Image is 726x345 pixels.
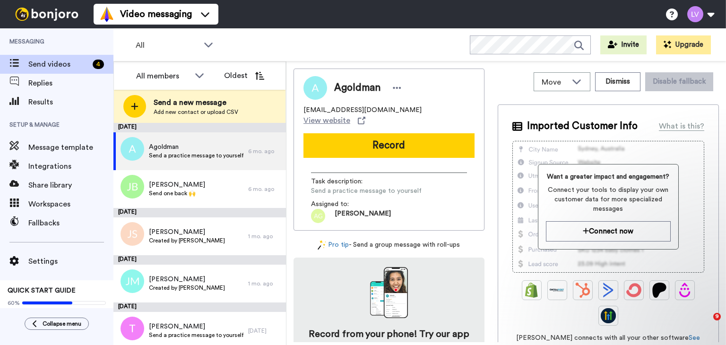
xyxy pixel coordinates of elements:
[121,137,144,161] img: a.png
[248,280,281,287] div: 1 mo. ago
[311,199,377,209] span: Assigned to:
[28,96,113,108] span: Results
[248,185,281,193] div: 6 mo. ago
[149,142,243,152] span: Agoldman
[318,240,326,250] img: magic-wand.svg
[154,108,238,116] span: Add new contact or upload CSV
[248,233,281,240] div: 1 mo. ago
[149,190,205,197] span: Send one back 🙌
[217,66,271,85] button: Oldest
[43,320,81,328] span: Collapse menu
[113,208,286,217] div: [DATE]
[659,121,704,132] div: What is this?
[318,240,349,250] a: Pro tip
[113,302,286,312] div: [DATE]
[136,70,190,82] div: All members
[93,60,104,69] div: 4
[542,77,567,88] span: Move
[645,72,713,91] button: Disable fallback
[28,198,113,210] span: Workspaces
[303,133,475,158] button: Record
[28,59,89,70] span: Send videos
[113,123,286,132] div: [DATE]
[294,240,484,250] div: - Send a group message with roll-ups
[311,209,325,223] img: ag.png
[121,269,144,293] img: jm.png
[248,327,281,335] div: [DATE]
[248,147,281,155] div: 6 mo. ago
[28,217,113,229] span: Fallbacks
[8,287,76,294] span: QUICK START GUIDE
[149,284,225,292] span: Created by [PERSON_NAME]
[8,299,20,307] span: 60%
[120,8,192,21] span: Video messaging
[154,97,238,108] span: Send a new message
[335,209,391,223] span: [PERSON_NAME]
[370,267,408,318] img: download
[546,185,671,214] span: Connect your tools to display your own customer data for more specialized messages
[524,283,539,298] img: Shopify
[303,115,365,126] a: View website
[546,172,671,181] span: Want a greater impact and engagement?
[656,35,711,54] button: Upgrade
[303,76,327,100] img: Image of Agoldman
[28,180,113,191] span: Share library
[136,40,199,51] span: All
[149,322,243,331] span: [PERSON_NAME]
[334,81,380,95] span: Agoldman
[28,256,113,267] span: Settings
[149,237,225,244] span: Created by [PERSON_NAME]
[311,186,422,196] span: Send a practice message to yourself
[149,331,243,339] span: Send a practice message to yourself
[303,115,350,126] span: View website
[149,275,225,284] span: [PERSON_NAME]
[527,119,638,133] span: Imported Customer Info
[113,255,286,265] div: [DATE]
[311,177,377,186] span: Task description :
[99,7,114,22] img: vm-color.svg
[121,317,144,340] img: t.png
[121,222,144,246] img: js.png
[28,78,113,89] span: Replies
[595,72,640,91] button: Dismiss
[546,221,671,241] button: Connect now
[25,318,89,330] button: Collapse menu
[149,227,225,237] span: [PERSON_NAME]
[149,152,243,159] span: Send a practice message to yourself
[11,8,82,21] img: bj-logo-header-white.svg
[713,313,721,320] span: 9
[149,180,205,190] span: [PERSON_NAME]
[303,105,422,115] span: [EMAIL_ADDRESS][DOMAIN_NAME]
[600,35,647,54] button: Invite
[121,175,144,198] img: jb.png
[28,161,113,172] span: Integrations
[694,313,717,336] iframe: Intercom live chat
[28,142,113,153] span: Message template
